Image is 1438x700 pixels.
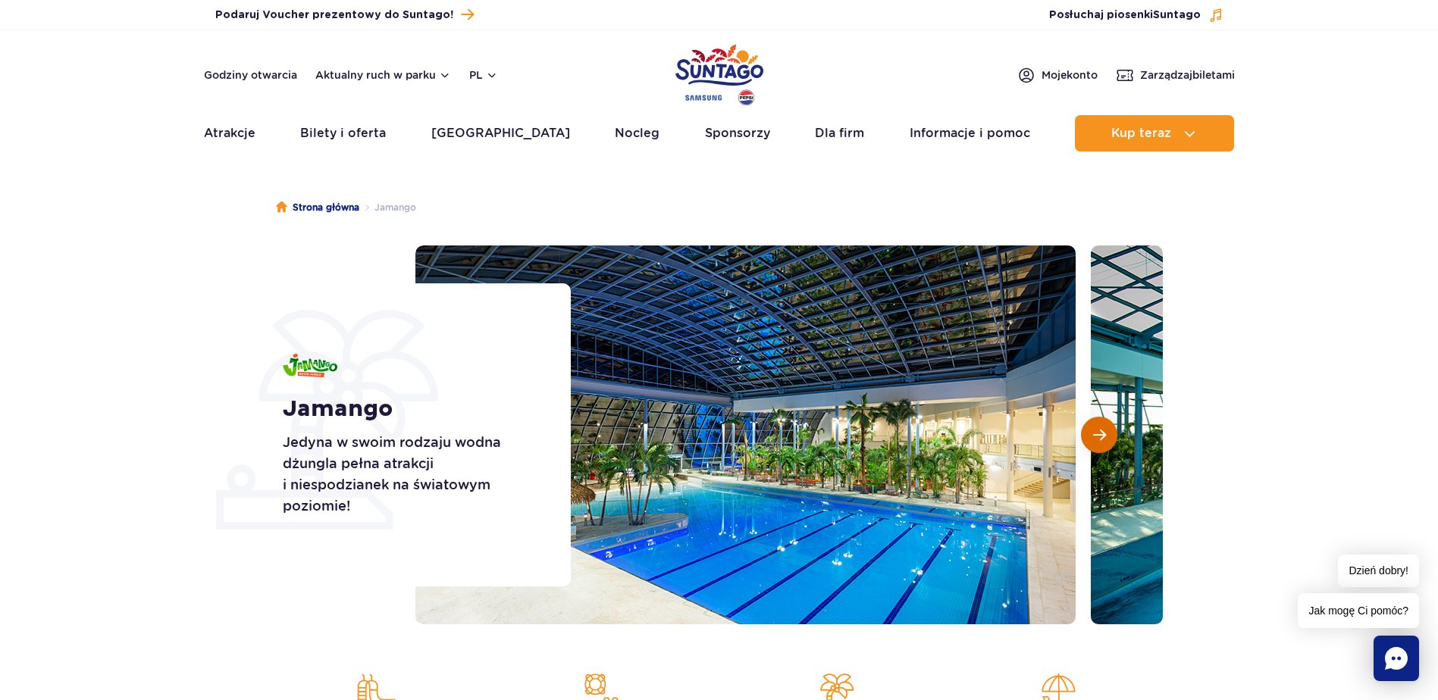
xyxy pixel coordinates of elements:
[300,115,386,152] a: Bilety i oferta
[1153,10,1201,20] span: Suntago
[1338,555,1419,587] span: Dzień dobry!
[276,200,359,215] a: Strona główna
[431,115,570,152] a: [GEOGRAPHIC_DATA]
[1116,66,1235,84] a: Zarządzajbiletami
[675,38,763,108] a: Park of Poland
[1049,8,1223,23] button: Posłuchaj piosenkiSuntago
[1140,67,1235,83] span: Zarządzaj biletami
[1075,115,1234,152] button: Kup teraz
[910,115,1030,152] a: Informacje i pomoc
[815,115,864,152] a: Dla firm
[204,67,297,83] a: Godziny otwarcia
[469,67,498,83] button: pl
[283,395,537,423] h1: Jamango
[1374,636,1419,681] div: Chat
[615,115,659,152] a: Nocleg
[1049,8,1201,23] span: Posłuchaj piosenki
[1081,417,1117,453] button: Następny slajd
[215,8,453,23] span: Podaruj Voucher prezentowy do Suntago!
[1042,67,1098,83] span: Moje konto
[315,69,451,81] button: Aktualny ruch w parku
[283,432,537,517] p: Jedyna w swoim rodzaju wodna dżungla pełna atrakcji i niespodzianek na światowym poziomie!
[359,200,416,215] li: Jamango
[283,354,337,377] img: Jamango
[215,5,474,25] a: Podaruj Voucher prezentowy do Suntago!
[1111,127,1171,140] span: Kup teraz
[1298,593,1419,628] span: Jak mogę Ci pomóc?
[705,115,770,152] a: Sponsorzy
[204,115,255,152] a: Atrakcje
[1017,66,1098,84] a: Mojekonto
